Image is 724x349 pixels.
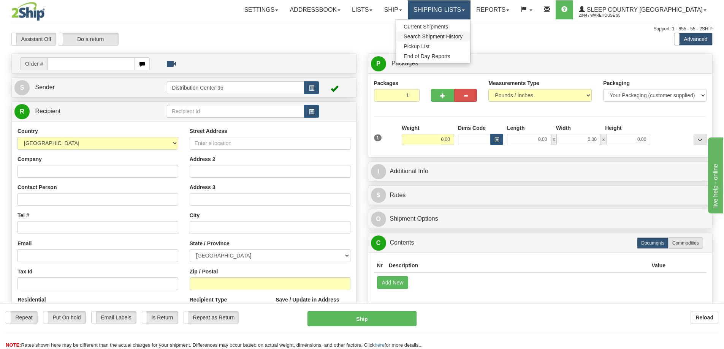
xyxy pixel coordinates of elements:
a: R Recipient [14,104,150,119]
span: Sender [35,84,55,90]
span: S [14,80,30,95]
a: $Rates [371,188,710,203]
span: Order # [20,57,48,70]
a: Search Shipment History [396,32,470,41]
label: Zip / Postal [190,268,218,275]
span: P [371,56,386,71]
span: Packages [391,60,418,66]
span: Sleep Country [GEOGRAPHIC_DATA] [585,6,703,13]
label: Measurements Type [488,79,539,87]
a: Sleep Country [GEOGRAPHIC_DATA] 2044 / Warehouse 95 [573,0,712,19]
th: Description [386,259,648,273]
label: Save / Update in Address Book [276,296,350,311]
a: here [375,342,385,348]
span: I [371,164,386,179]
label: Repeat [6,311,37,324]
label: Email Labels [92,311,136,324]
span: $ [371,188,386,203]
a: Shipping lists [408,0,471,19]
button: Ship [307,311,417,326]
a: IAdditional Info [371,164,710,179]
label: Address 2 [190,155,215,163]
span: Current Shipments [404,24,448,30]
label: Dims Code [458,124,486,132]
a: S Sender [14,80,167,95]
label: Country [17,127,38,135]
a: End of Day Reports [396,51,470,61]
input: Sender Id [167,81,304,94]
a: Addressbook [284,0,346,19]
label: Contact Person [17,183,57,191]
label: Company [17,155,42,163]
label: Advanced [675,33,712,45]
img: logo2044.jpg [11,2,45,21]
th: Nr [374,259,386,273]
span: Recipient [35,108,60,114]
th: Value [648,259,669,273]
label: Height [605,124,622,132]
span: End of Day Reports [404,53,450,59]
a: OShipment Options [371,211,710,227]
label: Repeat as Return [184,311,238,324]
label: Documents [637,237,669,249]
input: Enter a location [190,137,350,150]
label: Packaging [603,79,630,87]
label: Is Return [142,311,178,324]
label: State / Province [190,240,230,247]
input: Recipient Id [167,105,304,118]
span: Pickup List [404,43,429,49]
span: NOTE: [6,342,21,348]
div: Support: 1 - 855 - 55 - 2SHIP [11,26,713,32]
label: Put On hold [43,311,86,324]
a: Lists [346,0,378,19]
span: 1 [374,134,382,141]
label: Email [17,240,32,247]
a: Reports [471,0,515,19]
span: R [14,104,30,119]
a: CContents [371,235,710,251]
label: Weight [402,124,419,132]
span: Search Shipment History [404,33,463,39]
iframe: chat widget [707,136,723,213]
span: C [371,235,386,251]
span: x [601,134,606,145]
a: Pickup List [396,41,470,51]
button: Add New [377,276,409,289]
label: City [190,212,200,219]
span: O [371,212,386,227]
label: Tel # [17,212,29,219]
button: Reload [691,311,718,324]
label: Address 3 [190,183,215,191]
label: Commodities [668,237,703,249]
label: Packages [374,79,399,87]
span: 2044 / Warehouse 95 [579,12,636,19]
a: Ship [378,0,407,19]
label: Width [556,124,571,132]
label: Recipient Type [190,296,227,303]
a: P Packages [371,56,710,71]
div: ... [694,134,707,145]
b: Reload [695,314,713,321]
label: Assistant Off [12,33,56,45]
label: Length [507,124,525,132]
label: Tax Id [17,268,32,275]
label: Do a return [58,33,118,45]
a: Current Shipments [396,22,470,32]
div: live help - online [6,5,70,14]
a: Settings [238,0,284,19]
label: Street Address [190,127,227,135]
label: Residential [17,296,46,303]
span: x [551,134,556,145]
